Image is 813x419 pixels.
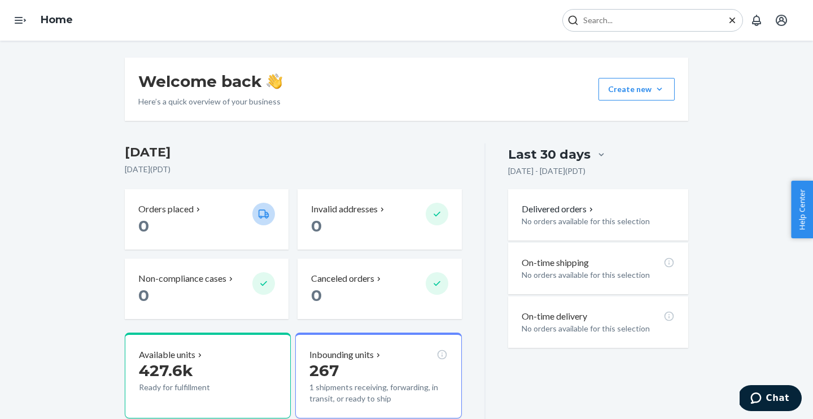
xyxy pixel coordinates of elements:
[32,4,82,37] ol: breadcrumbs
[727,15,738,27] button: Close Search
[298,189,461,250] button: Invalid addresses 0
[309,382,447,404] p: 1 shipments receiving, forwarding, in transit, or ready to ship
[138,272,226,285] p: Non-compliance cases
[266,73,282,89] img: hand-wave emoji
[125,164,462,175] p: [DATE] ( PDT )
[522,323,675,334] p: No orders available for this selection
[598,78,675,101] button: Create new
[522,216,675,227] p: No orders available for this selection
[138,71,282,91] h1: Welcome back
[125,143,462,162] h3: [DATE]
[508,165,585,177] p: [DATE] - [DATE] ( PDT )
[791,181,813,238] button: Help Center
[138,96,282,107] p: Here’s a quick overview of your business
[579,15,718,26] input: Search Input
[138,216,149,235] span: 0
[522,256,589,269] p: On-time shipping
[125,189,289,250] button: Orders placed 0
[309,361,339,380] span: 267
[311,272,374,285] p: Canceled orders
[522,203,596,216] button: Delivered orders
[740,385,802,413] iframe: Opens a widget where you can chat to one of our agents
[309,348,374,361] p: Inbounding units
[567,15,579,26] svg: Search Icon
[41,14,73,26] a: Home
[139,348,195,361] p: Available units
[298,259,461,319] button: Canceled orders 0
[125,259,289,319] button: Non-compliance cases 0
[311,216,322,235] span: 0
[522,310,587,323] p: On-time delivery
[125,333,291,418] button: Available units427.6kReady for fulfillment
[522,269,675,281] p: No orders available for this selection
[138,286,149,305] span: 0
[311,286,322,305] span: 0
[139,361,193,380] span: 427.6k
[311,203,378,216] p: Invalid addresses
[138,203,194,216] p: Orders placed
[139,382,243,393] p: Ready for fulfillment
[295,333,461,418] button: Inbounding units2671 shipments receiving, forwarding, in transit, or ready to ship
[9,9,32,32] button: Open Navigation
[745,9,768,32] button: Open notifications
[508,146,591,163] div: Last 30 days
[770,9,793,32] button: Open account menu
